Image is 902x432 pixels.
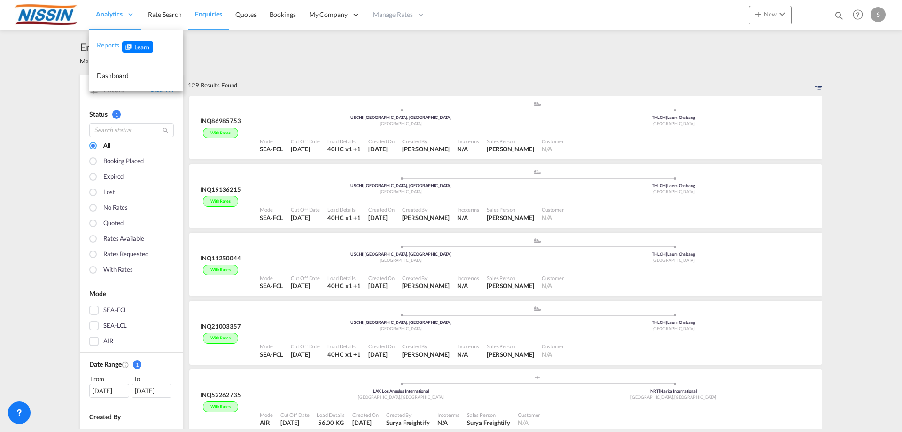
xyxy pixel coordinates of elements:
span: [DATE] [368,282,387,290]
span: Mode [89,290,106,298]
span: | [363,251,365,257]
span: [GEOGRAPHIC_DATA] [653,326,695,331]
span: [GEOGRAPHIC_DATA] [653,189,695,194]
span: [DATE] [280,419,299,426]
div: Expired [103,172,124,182]
span: USCHI [GEOGRAPHIC_DATA], [GEOGRAPHIC_DATA] [350,320,451,325]
div: Sort by: Created on [815,75,822,95]
div: Customer [542,206,564,213]
div: Load Details [327,343,361,350]
div: SEA-FCL [260,350,283,359]
md-icon: icon-chevron-down [777,8,788,20]
span: [GEOGRAPHIC_DATA] [674,394,716,400]
span: Status [89,110,107,118]
div: Cut Off Date [291,206,320,213]
md-checkbox: AIR [89,337,174,346]
div: 129 Results Found [188,75,237,95]
a: Dashboard [89,61,183,91]
span: [GEOGRAPHIC_DATA] [380,326,422,331]
div: From [89,374,131,384]
md-icon: assets/icons/custom/ship-fill.svg [532,238,543,243]
span: My Company [309,10,348,19]
div: SEA-FCL [103,306,127,315]
button: icon-plus 400-fgNewicon-chevron-down [749,6,792,24]
span: [DATE] [291,145,310,153]
div: S [871,7,886,22]
span: [GEOGRAPHIC_DATA] [380,258,422,263]
div: Incoterms [437,411,459,418]
div: Load Details [317,411,345,418]
md-icon: icon-magnify [834,10,844,21]
span: From To [DATE][DATE] [89,374,174,398]
div: Sayaka Nakanishi [402,282,450,290]
span: USCHI [GEOGRAPHIC_DATA], [GEOGRAPHIC_DATA] [350,115,451,120]
div: 56.00 KG [317,418,345,427]
span: | [659,388,660,393]
span: Dashboard [97,71,129,79]
md-icon: assets/icons/custom/ship-fill.svg [532,102,543,106]
div: With rates [103,265,133,275]
div: N/A [457,213,468,222]
div: Rates Requested [103,250,148,260]
div: Created On [368,206,395,213]
div: Incoterms [457,206,479,213]
div: Surya Freightify [386,418,429,427]
div: Cut Off Date [291,138,320,145]
div: With rates [203,333,238,344]
div: INQ19136215 [200,185,241,194]
div: Mode [260,206,283,213]
div: Created By [402,275,450,282]
span: [PERSON_NAME] [402,351,450,358]
div: INQ52262735 [200,391,241,399]
div: Incoterms [457,343,479,350]
div: With rates [203,401,238,412]
span: Enquiries [195,10,222,18]
div: Sales Person [487,206,534,213]
span: THLCH Laem Chabang [652,251,695,257]
span: Rate Search [148,10,182,18]
span: [PERSON_NAME] [402,282,450,290]
div: [DATE] [89,384,129,398]
div: INQ21003357 [200,322,241,330]
span: [GEOGRAPHIC_DATA] [380,189,422,194]
span: [DATE] [291,282,310,290]
span: N/A [542,214,552,221]
span: [GEOGRAPHIC_DATA] [358,394,401,400]
div: Customer [542,138,564,145]
div: INQ19136215With rates assets/icons/custom/ship-fill.svgassets/icons/custom/roll-o-plane.svgOrigin... [188,164,822,233]
span: N/A [542,145,552,153]
div: Load Details [327,206,361,213]
input: Search status [89,123,174,137]
span: 1 [133,360,141,369]
md-icon: Created On [122,361,129,369]
div: Lost [103,188,115,198]
span: | [363,183,365,188]
span: THLCH Laem Chabang [652,183,695,188]
div: Mode [260,411,273,418]
div: Load Details [327,275,361,282]
div: Cut Off Date [291,343,320,350]
md-checkbox: SEA-LCL [89,321,174,330]
span: | [666,320,667,325]
div: 23 Sep 2025 [291,282,320,290]
span: Surya Freightify [386,419,429,426]
div: INQ86985753With rates assets/icons/custom/ship-fill.svgassets/icons/custom/roll-o-plane.svgOrigin... [188,96,822,165]
span: USCHI [GEOGRAPHIC_DATA], [GEOGRAPHIC_DATA] [350,183,451,188]
div: SEA-FCL [260,282,283,290]
span: [PERSON_NAME] [487,145,534,153]
div: Cut Off Date [280,411,310,418]
div: [DATE] [132,384,171,398]
span: [DATE] [291,351,310,358]
div: 40HC x 1 , 20GP x 1 [327,145,361,153]
span: [GEOGRAPHIC_DATA] [401,394,443,400]
div: 23 Sep 2025 [368,213,395,222]
div: 40HC x 1 , 20GP x 1 [327,350,361,359]
div: Mode [260,138,283,145]
span: NRT Narita International [650,388,697,393]
div: With rates [203,196,238,207]
div: Created By [402,343,450,350]
div: Created By [386,411,429,418]
span: [GEOGRAPHIC_DATA] [630,394,674,400]
span: | [363,320,365,325]
div: 23 Sep 2025 [291,350,320,359]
